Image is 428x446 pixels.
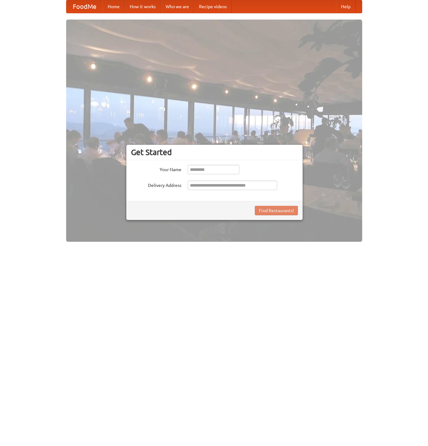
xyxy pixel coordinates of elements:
[131,148,298,157] h3: Get Started
[194,0,232,13] a: Recipe videos
[125,0,161,13] a: How it works
[161,0,194,13] a: Who we are
[255,206,298,215] button: Find Restaurants!
[103,0,125,13] a: Home
[131,165,181,173] label: Your Name
[66,0,103,13] a: FoodMe
[131,181,181,188] label: Delivery Address
[336,0,356,13] a: Help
